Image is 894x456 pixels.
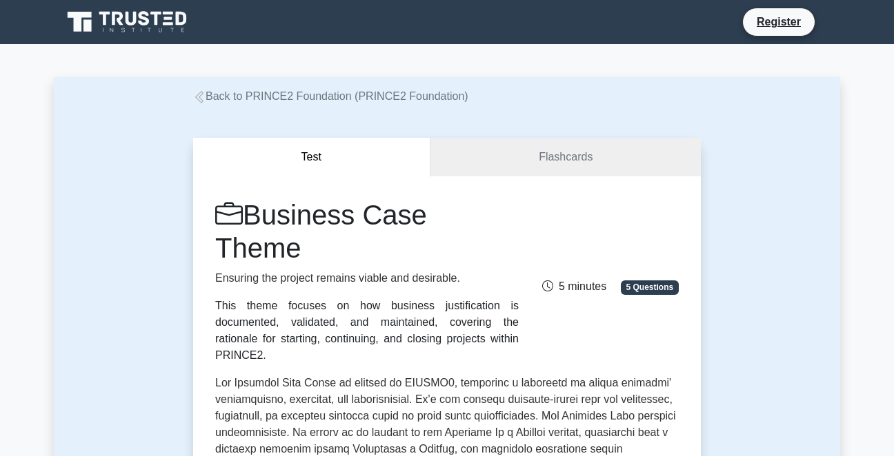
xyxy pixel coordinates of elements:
[621,280,679,294] span: 5 Questions
[215,270,519,287] p: Ensuring the project remains viable and desirable.
[193,90,468,102] a: Back to PRINCE2 Foundation (PRINCE2 Foundation)
[215,298,519,364] div: This theme focuses on how business justification is documented, validated, and maintained, coveri...
[430,138,701,177] a: Flashcards
[215,198,519,265] h1: Business Case Theme
[748,13,809,30] a: Register
[193,138,430,177] button: Test
[542,280,606,292] span: 5 minutes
